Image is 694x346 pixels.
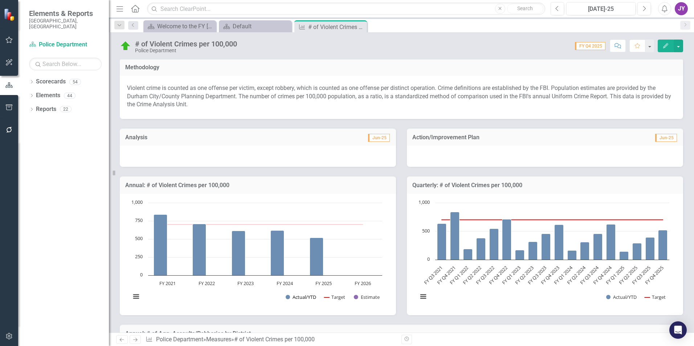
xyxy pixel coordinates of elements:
button: Show Target [324,294,346,300]
small: [GEOGRAPHIC_DATA], [GEOGRAPHIC_DATA] [29,18,102,30]
h3: Annual: # of Agg. Assaults/Robberies by District [125,330,678,337]
button: Show Actual/YTD [606,294,637,300]
path: FY 2023, 612. Actual/YTD. [232,231,245,275]
div: Chart. Highcharts interactive chart. [414,199,676,308]
g: Target, series 2 of 2. Line with 18 data points. [440,218,665,221]
div: Welcome to the FY [DATE]-[DATE] Strategic Plan Landing Page! [157,22,214,31]
path: FY 2024, 619. Actual/YTD. [271,230,284,275]
a: Police Department [156,336,203,343]
button: JY [675,2,688,15]
div: # of Violent Crimes per 100,000 [308,22,365,32]
g: Actual/YTD, series 1 of 3. Bar series with 6 bars. [154,203,363,276]
text: FY Q1 2023 [501,264,522,286]
text: FY Q3 2024 [579,264,600,285]
a: Scorecards [36,78,66,86]
path: FY Q3 2025, 390. Actual/YTD. [646,237,655,260]
text: FY Q2 2024 [566,264,587,285]
div: [DATE]-25 [569,5,633,13]
img: On Target [120,40,131,52]
div: Chart. Highcharts interactive chart. [127,199,389,308]
div: Police Department [135,48,237,53]
path: FY Q2 2024, 309. Actual/YTD. [580,242,589,260]
div: # of Violent Crimes per 100,000 [234,336,315,343]
input: Search ClearPoint... [147,3,545,15]
button: View chart menu, Chart [418,292,428,302]
path: FY Q1 2023, 170. Actual/YTD. [515,250,524,260]
text: FY Q1 2025 [605,264,626,286]
a: Reports [36,105,56,114]
g: Actual/YTD, series 1 of 2. Bar series with 18 bars. [437,212,668,260]
svg: Interactive chart [414,199,673,308]
path: FY Q4 2023, 612. Actual/YTD. [555,225,564,260]
path: FY 2022, 708. Actual/YTD. [193,224,206,275]
text: FY Q3 2021 [422,264,444,286]
path: FY Q4 2021, 838. Actual/YTD. [450,212,460,260]
text: FY Q2 2023 [514,264,535,286]
path: FY Q3 2023, 458. Actual/YTD. [542,234,551,260]
path: FY 2025 , 519. Actual/YTD. [310,238,323,275]
a: Police Department [29,41,102,49]
path: FY Q1 2024, 162. Actual/YTD. [568,250,577,260]
text: 0 [140,271,143,278]
span: FY Q4 2025 [575,42,605,50]
text: FY Q1 2024 [552,264,574,285]
g: Target, series 2 of 3. Line with 6 data points. [166,223,364,226]
button: View chart menu, Chart [131,292,141,302]
input: Search Below... [29,58,102,70]
div: 44 [64,92,75,99]
path: FY Q4 2024, 619. Actual/YTD. [607,224,616,260]
div: Open Intercom Messenger [669,321,687,339]
text: FY Q1 2022 [449,264,470,286]
text: FY Q3 2022 [474,264,496,286]
path: FY Q1 2022, 191. Actual/YTD. [464,249,473,260]
text: 750 [135,217,143,223]
a: Measures [206,336,231,343]
text: FY 2024 [277,280,293,287]
text: FY 2021 [159,280,176,287]
button: [DATE]-25 [566,2,636,15]
path: FY Q2 2023, 317. Actual/YTD. [528,242,538,260]
text: FY Q4 2024 [592,264,613,285]
text: FY 2022 [199,280,215,287]
text: FY Q2 2022 [461,264,483,286]
text: 1,000 [419,199,430,205]
text: FY Q2 2025 [617,264,639,286]
text: 1,000 [131,199,143,205]
text: FY Q3 2025 [630,264,652,286]
a: Elements [36,91,60,100]
img: ClearPoint Strategy [4,8,16,21]
button: Show Estimate [354,294,380,300]
path: FY Q4 2025, 519. Actual/YTD. [658,230,668,260]
button: Search [507,4,543,14]
path: FY Q2 2022, 377. Actual/YTD. [477,238,486,260]
path: FY Q2 2025, 290. Actual/YTD. [633,243,642,260]
p: Violent crime is counted as one offense per victim, except robbery, which is counted as one offen... [127,83,676,111]
text: 500 [135,235,143,242]
h3: Quarterly: # of Violent Crimes per 100,000 [412,182,678,189]
a: Welcome to the FY [DATE]-[DATE] Strategic Plan Landing Page! [145,22,214,31]
h3: Annual: # of Violent Crimes per 100,000 [125,182,391,189]
button: Show Actual/YTD [286,294,316,300]
text: FY Q4 2021 [436,264,457,286]
path: FY 2021, 838. Actual/YTD. [154,214,167,275]
text: FY Q4 2022 [487,264,509,286]
text: FY Q3 2023 [527,264,548,286]
path: FY Q3 2021, 632. Actual/YTD. [437,223,446,260]
text: FY Q4 2023 [539,264,561,286]
div: # of Violent Crimes per 100,000 [135,40,237,48]
span: Jun-25 [368,134,390,142]
text: FY 2026 [355,280,371,287]
svg: Interactive chart [127,199,386,308]
text: 250 [135,253,143,260]
span: Search [517,5,533,11]
text: 500 [422,227,430,234]
text: FY 2025 [315,280,332,287]
path: FY Q3 2022, 544. Actual/YTD. [490,228,499,260]
text: FY Q4 2025 [644,264,665,286]
span: Jun-25 [655,134,677,142]
h3: Analysis [125,134,257,141]
div: Default [233,22,290,31]
text: FY 2023 [237,280,254,287]
h3: Methodology [125,64,678,71]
